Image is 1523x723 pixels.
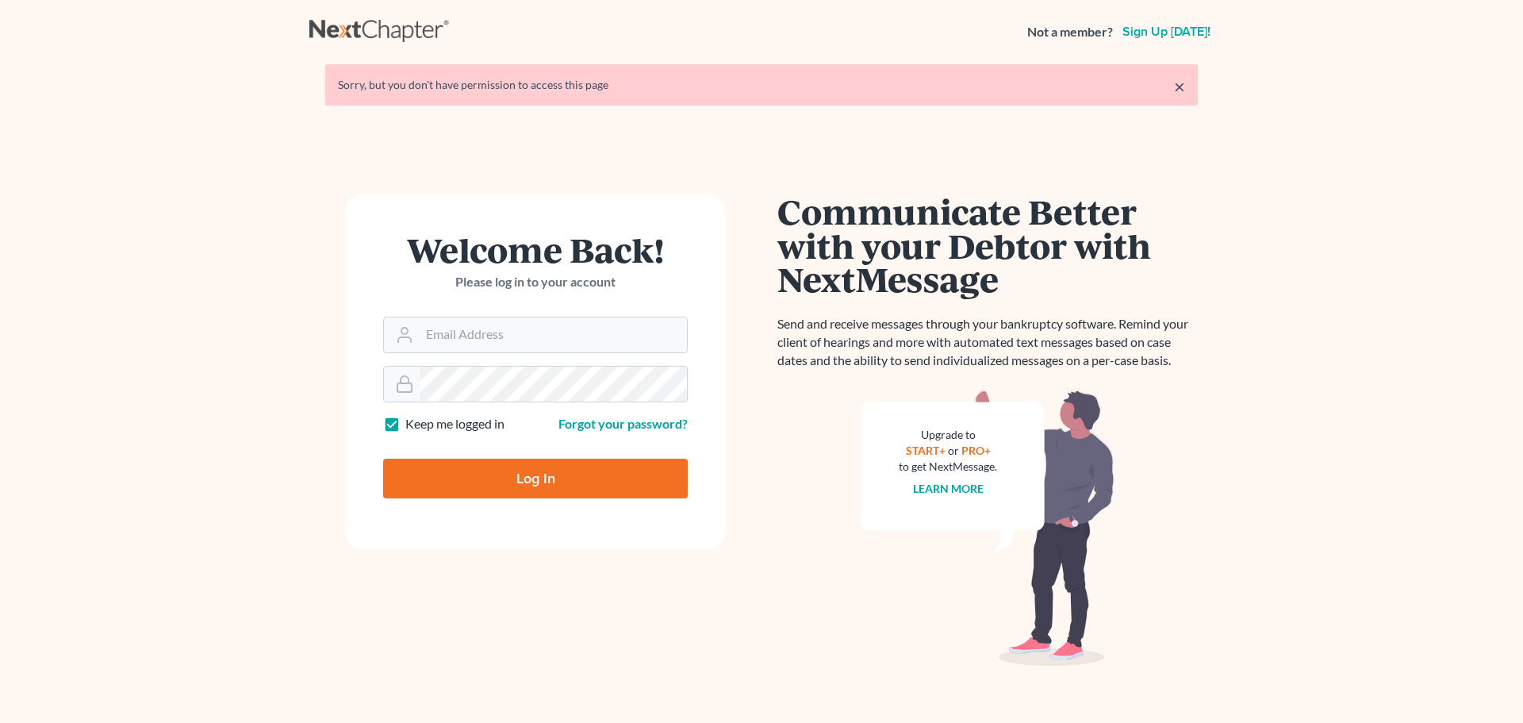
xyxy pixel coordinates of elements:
div: Sorry, but you don't have permission to access this page [338,77,1185,93]
img: nextmessage_bg-59042aed3d76b12b5cd301f8e5b87938c9018125f34e5fa2b7a6b67550977c72.svg [861,389,1114,667]
h1: Welcome Back! [383,233,688,267]
div: Upgrade to [899,427,997,443]
a: PRO+ [961,444,991,457]
a: Learn more [913,482,984,495]
strong: Not a member? [1027,23,1113,41]
span: or [948,444,959,457]
div: to get NextMessage. [899,459,997,475]
a: Sign up [DATE]! [1119,25,1214,38]
p: Send and receive messages through your bankruptcy software. Remind your client of hearings and mo... [777,315,1198,370]
a: × [1174,77,1185,96]
input: Email Address [420,317,687,352]
h1: Communicate Better with your Debtor with NextMessage [777,194,1198,296]
p: Please log in to your account [383,273,688,291]
a: START+ [906,444,946,457]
